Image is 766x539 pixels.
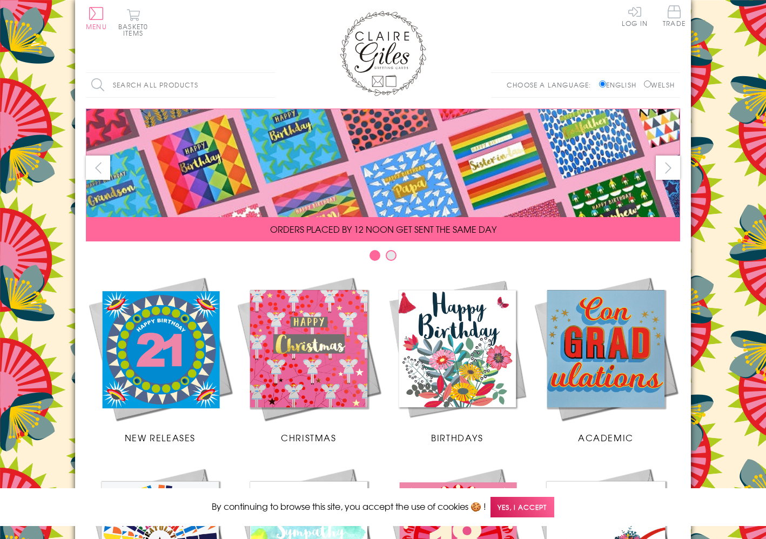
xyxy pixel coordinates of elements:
div: Carousel Pagination [86,250,680,266]
span: New Releases [125,431,196,444]
input: Search [264,73,275,97]
span: ORDERS PLACED BY 12 NOON GET SENT THE SAME DAY [270,223,496,235]
span: 0 items [123,22,148,38]
label: Welsh [644,80,675,90]
a: Birthdays [383,274,532,444]
p: Choose a language: [507,80,597,90]
a: New Releases [86,274,234,444]
span: Academic [578,431,634,444]
input: Welsh [644,80,651,87]
button: prev [86,156,110,180]
a: Log In [622,5,648,26]
span: Yes, I accept [490,497,554,518]
button: Carousel Page 2 [386,250,397,261]
a: Trade [663,5,686,29]
button: Basket0 items [118,9,148,36]
input: English [599,80,606,87]
label: English [599,80,642,90]
span: Christmas [281,431,336,444]
input: Search all products [86,73,275,97]
a: Christmas [234,274,383,444]
img: Claire Giles Greetings Cards [340,11,426,96]
span: Trade [663,5,686,26]
button: Carousel Page 1 (Current Slide) [369,250,380,261]
button: next [656,156,680,180]
button: Menu [86,7,107,30]
span: Birthdays [431,431,483,444]
a: Academic [532,274,680,444]
span: Menu [86,22,107,31]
